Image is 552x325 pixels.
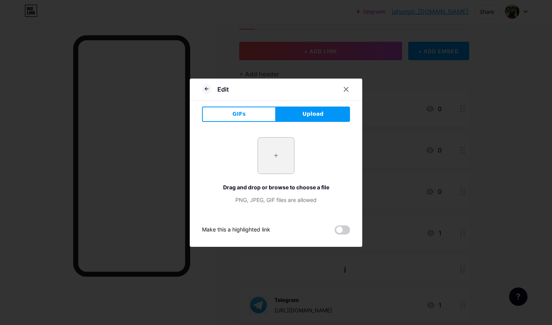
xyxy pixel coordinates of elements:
[302,110,324,118] span: Upload
[276,107,350,122] button: Upload
[202,183,350,191] div: Drag and drop or browse to choose a file
[232,110,246,118] span: GIFs
[217,85,229,94] div: Edit
[202,196,350,204] div: PNG, JPEG, GIF files are allowed
[202,225,270,235] div: Make this a highlighted link
[202,107,276,122] button: GIFs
